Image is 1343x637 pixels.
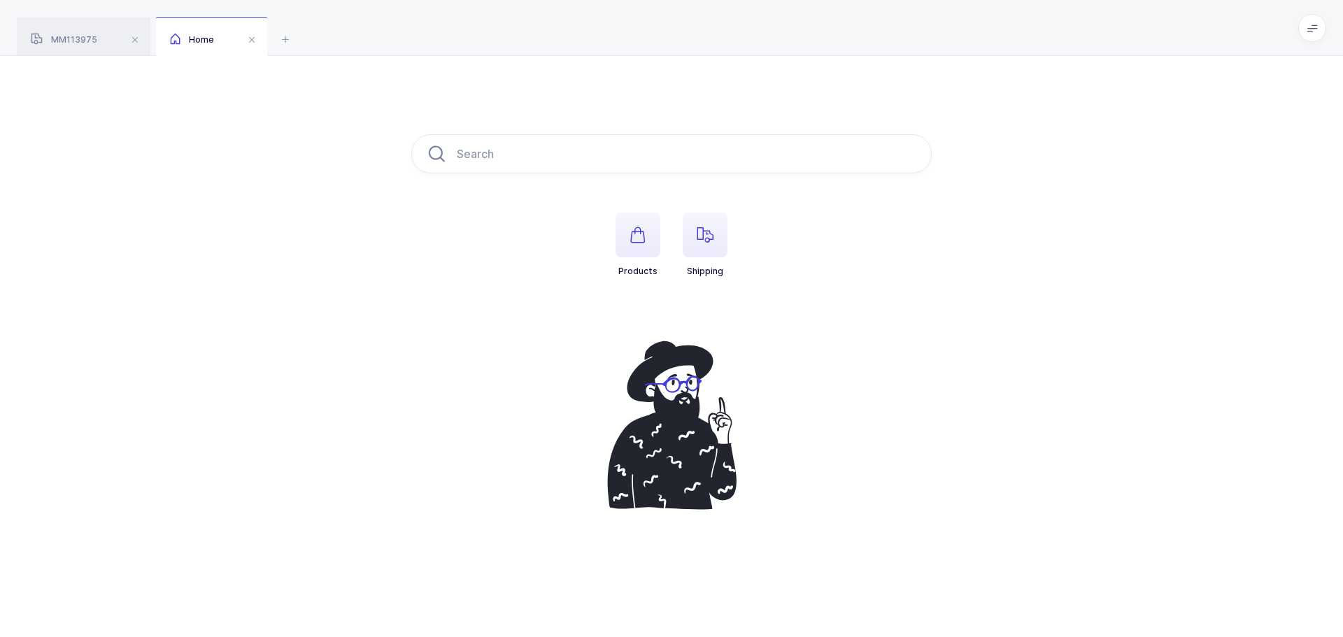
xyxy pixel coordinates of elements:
[683,213,727,277] button: Shipping
[411,134,932,173] input: Search
[616,213,660,277] button: Products
[170,34,214,45] span: Home
[31,34,97,45] span: MM113975
[593,333,750,517] img: pointing-up.svg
